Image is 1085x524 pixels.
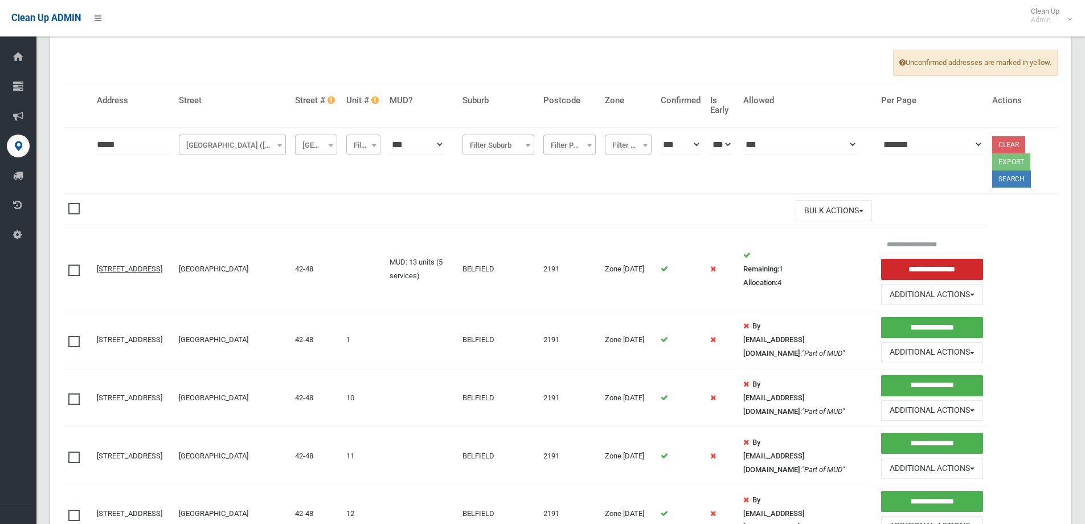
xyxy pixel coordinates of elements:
[608,137,649,153] span: Filter Zone
[458,427,539,485] td: BELFIELD
[796,200,872,221] button: Bulk Actions
[295,135,337,155] span: Filter Street #
[465,137,532,153] span: Filter Suburb
[992,96,1053,105] h4: Actions
[600,228,656,311] td: Zone [DATE]
[893,50,1058,76] span: Unconfirmed addresses are marked in yellow.
[97,335,162,344] a: [STREET_ADDRESS]
[97,393,162,402] a: [STREET_ADDRESS]
[881,400,983,421] button: Additional Actions
[600,369,656,427] td: Zone [DATE]
[97,509,162,518] a: [STREET_ADDRESS]
[1031,15,1059,24] small: Admin
[174,427,290,485] td: [GEOGRAPHIC_DATA]
[462,96,535,105] h4: Suburb
[802,349,845,358] em: "Part of MUD"
[661,96,701,105] h4: Confirmed
[390,96,453,105] h4: MUD?
[739,311,877,369] td: :
[342,369,385,427] td: 10
[600,427,656,485] td: Zone [DATE]
[743,438,805,474] strong: By [EMAIL_ADDRESS][DOMAIN_NAME]
[539,369,600,427] td: 2191
[605,135,652,155] span: Filter Zone
[458,369,539,427] td: BELFIELD
[97,452,162,460] a: [STREET_ADDRESS]
[174,369,290,427] td: [GEOGRAPHIC_DATA]
[539,311,600,369] td: 2191
[739,228,877,311] td: 1 4
[546,137,593,153] span: Filter Postcode
[290,427,342,485] td: 42-48
[539,228,600,311] td: 2191
[539,427,600,485] td: 2191
[600,311,656,369] td: Zone [DATE]
[1025,7,1071,24] span: Clean Up
[11,13,81,23] span: Clean Up ADMIN
[179,135,285,155] span: Lincoln Street (BELFIELD)
[290,228,342,311] td: 42-48
[605,96,652,105] h4: Zone
[992,153,1030,170] button: Export
[462,135,535,155] span: Filter Suburb
[802,407,845,416] em: "Part of MUD"
[739,427,877,485] td: :
[802,465,845,474] em: "Part of MUD"
[543,96,596,105] h4: Postcode
[342,427,385,485] td: 11
[881,284,983,305] button: Additional Actions
[710,96,734,115] h4: Is Early
[743,265,779,273] strong: Remaining:
[881,458,983,479] button: Additional Actions
[739,369,877,427] td: :
[97,96,170,105] h4: Address
[458,228,539,311] td: BELFIELD
[346,96,380,105] h4: Unit #
[385,228,458,311] td: MUD: 13 units (5 services)
[97,265,162,273] a: [STREET_ADDRESS]
[182,137,282,153] span: Lincoln Street (BELFIELD)
[543,135,596,155] span: Filter Postcode
[743,96,872,105] h4: Allowed
[298,137,334,153] span: Filter Street #
[743,380,805,416] strong: By [EMAIL_ADDRESS][DOMAIN_NAME]
[346,135,380,155] span: Filter Unit #
[992,170,1031,188] button: Search
[290,311,342,369] td: 42-48
[295,96,337,105] h4: Street #
[174,311,290,369] td: [GEOGRAPHIC_DATA]
[743,278,777,287] strong: Allocation:
[881,96,983,105] h4: Per Page
[881,342,983,363] button: Additional Actions
[349,137,378,153] span: Filter Unit #
[992,136,1025,153] a: Clear
[179,96,285,105] h4: Street
[743,322,805,358] strong: By [EMAIL_ADDRESS][DOMAIN_NAME]
[458,311,539,369] td: BELFIELD
[342,311,385,369] td: 1
[290,369,342,427] td: 42-48
[174,228,290,311] td: [GEOGRAPHIC_DATA]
